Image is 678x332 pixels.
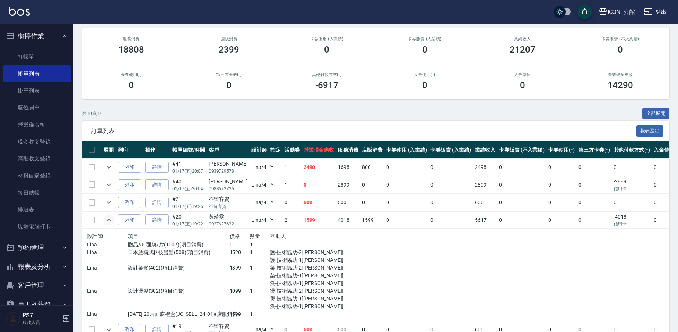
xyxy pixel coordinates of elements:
h2: 卡券販賣 (不入業績) [580,37,660,41]
button: 報表匯出 [636,125,664,137]
td: -2899 [612,176,652,194]
h2: 卡券販賣 (入業績) [384,37,464,41]
td: 2899 [473,176,497,194]
h3: -6917 [315,80,339,90]
td: 0 [497,159,546,176]
h5: PS7 [22,312,60,319]
td: 1698 [336,159,360,176]
div: [PERSON_NAME] [209,160,248,168]
td: Lina /4 [250,194,269,211]
p: Lina [87,249,128,256]
td: 0 [384,194,429,211]
p: 1 [250,241,270,249]
button: 員工及薪資 [3,295,71,314]
th: 設計師 [250,141,269,159]
a: 詳情 [145,162,169,173]
td: 0 [428,194,473,211]
button: 列印 [118,197,141,208]
p: 信用卡 [614,185,650,192]
td: 1 [283,176,302,194]
p: 1599 [230,310,250,318]
p: 1 [250,310,270,318]
td: 600 [336,194,360,211]
button: 列印 [118,162,141,173]
button: 全部展開 [642,108,670,119]
td: Y [269,212,283,229]
a: 營業儀表板 [3,116,71,133]
td: 0 [384,176,429,194]
p: 信用卡 [614,221,650,227]
p: 日本結構式科技護髮(508)(項目消費) [128,249,230,256]
td: 0 [428,176,473,194]
button: expand row [103,162,114,173]
h2: 第三方卡券(-) [189,72,269,77]
h2: 卡券使用 (入業績) [287,37,367,41]
th: 卡券使用(-) [546,141,577,159]
td: 0 [546,176,577,194]
td: #40 [171,176,207,194]
td: 0 [546,212,577,229]
h3: 2399 [219,44,239,55]
td: Y [269,159,283,176]
div: 黃靖雯 [209,213,248,221]
div: [PERSON_NAME] [209,178,248,185]
td: Lina /4 [250,212,269,229]
p: 贈品/JC面膜/片(1007)(項目消費) [128,241,230,249]
h3: 21207 [510,44,535,55]
p: 0927627632 [209,221,248,227]
p: Lina [87,310,128,318]
td: 0 [577,176,612,194]
img: Person [6,311,21,326]
td: 5617 [473,212,497,229]
a: 座位開單 [3,99,71,116]
p: 0988573735 [209,185,248,192]
h3: 0 [618,44,623,55]
td: 2899 [336,176,360,194]
th: 店販消費 [360,141,384,159]
th: 客戶 [207,141,250,159]
span: 設計師 [87,233,103,239]
h3: 0 [324,44,329,55]
button: expand row [103,197,114,208]
td: 0 [612,194,652,211]
a: 材料自購登錄 [3,167,71,184]
td: 0 [428,212,473,229]
span: 項目 [128,233,139,239]
td: 0 [497,212,546,229]
td: 0 [360,176,384,194]
a: 每日結帳 [3,184,71,201]
td: 0 [577,159,612,176]
td: 0 [546,159,577,176]
p: 0 [230,241,250,249]
a: 詳情 [145,214,169,226]
a: 帳單列表 [3,65,71,82]
td: 1599 [302,212,336,229]
td: 0 [577,194,612,211]
p: 0939729578 [209,168,248,174]
th: 活動券 [283,141,302,159]
span: 訂單列表 [91,127,636,135]
div: 不留客資 [209,322,248,330]
th: 卡券販賣 (入業績) [428,141,473,159]
button: ICONI 公館 [596,4,638,19]
th: 指定 [269,141,283,159]
a: 現場電腦打卡 [3,218,71,235]
td: 2 [283,212,302,229]
span: 價格 [230,233,240,239]
p: 1099 [230,287,250,295]
h3: 14290 [607,80,633,90]
button: 列印 [118,179,141,191]
h2: 入金儲值 [483,72,563,77]
td: -4018 [612,212,652,229]
td: 0 [577,212,612,229]
td: 2498 [473,159,497,176]
h2: 入金使用(-) [384,72,464,77]
p: 洗-技術協助-1[[PERSON_NAME]] [270,303,331,310]
h3: 0 [422,44,427,55]
td: 0 [497,176,546,194]
th: 展開 [101,141,116,159]
h2: 營業現金應收 [580,72,660,77]
td: 0 [546,194,577,211]
td: 800 [360,159,384,176]
h3: 0 [422,80,427,90]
